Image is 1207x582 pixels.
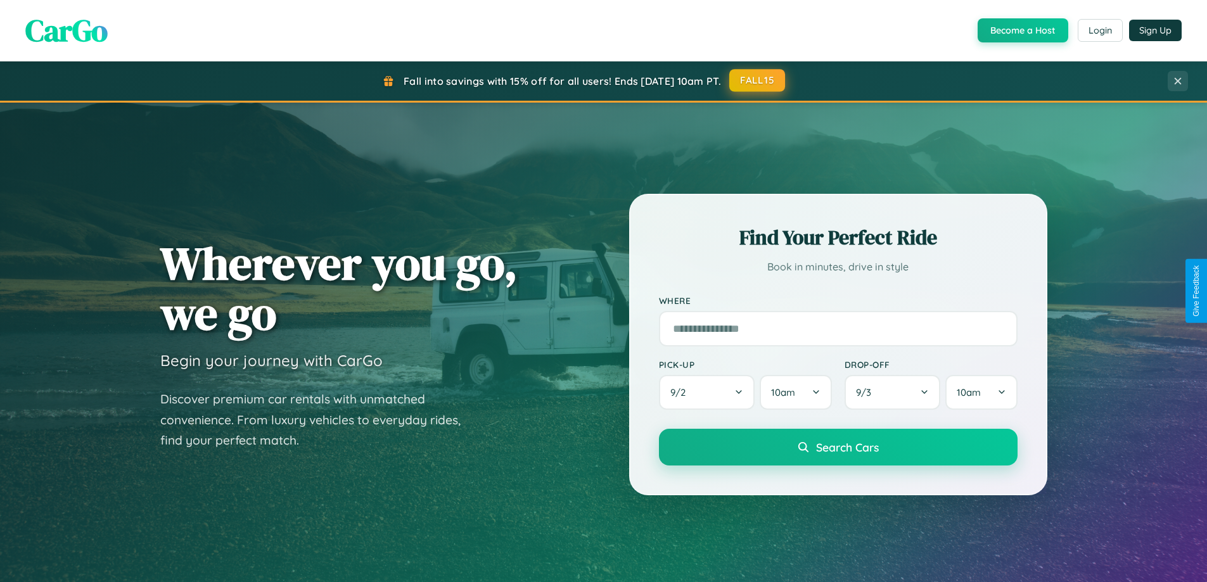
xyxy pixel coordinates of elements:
[771,386,795,398] span: 10am
[25,9,108,51] span: CarGo
[659,359,832,370] label: Pick-up
[659,375,755,410] button: 9/2
[845,375,941,410] button: 9/3
[160,238,518,338] h1: Wherever you go, we go
[670,386,692,398] span: 9 / 2
[1078,19,1123,42] button: Login
[659,295,1018,306] label: Where
[404,75,721,87] span: Fall into savings with 15% off for all users! Ends [DATE] 10am PT.
[957,386,981,398] span: 10am
[1192,265,1201,317] div: Give Feedback
[160,389,477,451] p: Discover premium car rentals with unmatched convenience. From luxury vehicles to everyday rides, ...
[845,359,1018,370] label: Drop-off
[659,258,1018,276] p: Book in minutes, drive in style
[856,386,878,398] span: 9 / 3
[729,69,785,92] button: FALL15
[978,18,1068,42] button: Become a Host
[816,440,879,454] span: Search Cars
[945,375,1017,410] button: 10am
[659,224,1018,251] h2: Find Your Perfect Ride
[1129,20,1182,41] button: Sign Up
[160,351,383,370] h3: Begin your journey with CarGo
[659,429,1018,465] button: Search Cars
[760,375,831,410] button: 10am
